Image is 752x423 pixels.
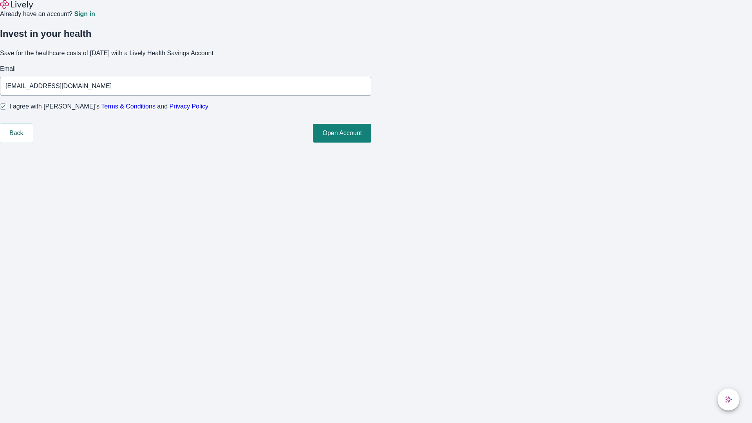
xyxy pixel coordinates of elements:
svg: Lively AI Assistant [725,396,732,403]
button: chat [718,389,739,410]
a: Terms & Conditions [101,103,155,110]
a: Sign in [74,11,95,17]
button: Open Account [313,124,371,143]
a: Privacy Policy [170,103,209,110]
span: I agree with [PERSON_NAME]’s and [9,102,208,111]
